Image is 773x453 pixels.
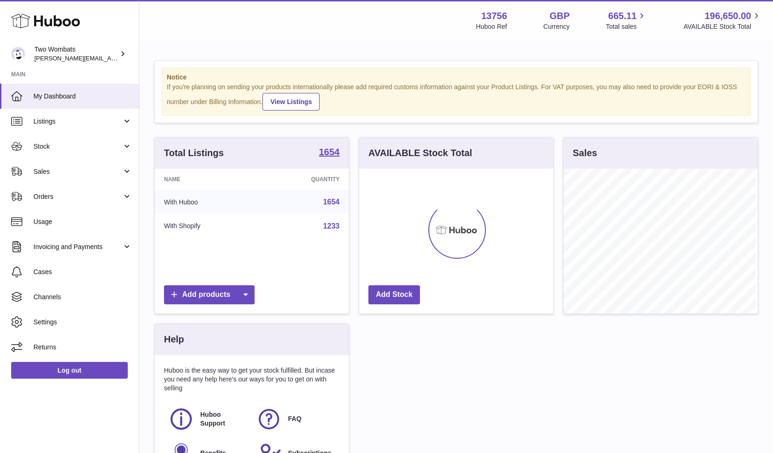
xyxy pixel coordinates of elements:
[164,147,224,159] h3: Total Listings
[169,407,247,432] a: Huboo Support
[33,293,132,302] span: Channels
[33,167,122,176] span: Sales
[573,147,597,159] h3: Sales
[288,414,301,423] span: FAQ
[33,318,132,327] span: Settings
[33,343,132,352] span: Returns
[368,285,420,304] a: Add Stock
[164,333,184,346] h3: Help
[33,217,132,226] span: Usage
[33,142,122,151] span: Stock
[323,198,340,206] a: 1654
[33,117,122,126] span: Listings
[167,83,746,111] div: If you're planning on sending your products internationally please add required customs informati...
[683,22,762,31] span: AVAILABLE Stock Total
[368,147,472,159] h3: AVAILABLE Stock Total
[319,147,340,158] a: 1654
[259,169,349,190] th: Quantity
[476,22,507,31] div: Huboo Ref
[256,407,335,432] a: FAQ
[155,214,259,238] td: With Shopify
[200,410,246,428] span: Huboo Support
[11,362,128,379] a: Log out
[155,169,259,190] th: Name
[608,10,636,22] span: 665.11
[319,147,340,157] strong: 1654
[606,22,647,31] span: Total sales
[33,92,132,101] span: My Dashboard
[544,22,570,31] div: Currency
[705,10,751,22] span: 196,650.00
[34,54,236,62] span: [PERSON_NAME][EMAIL_ADDRESS][PERSON_NAME][DOMAIN_NAME]
[167,73,746,82] strong: Notice
[606,10,647,31] a: 665.11 Total sales
[155,190,259,214] td: With Huboo
[164,285,255,304] a: Add products
[550,10,570,22] strong: GBP
[323,222,340,230] a: 1233
[33,243,122,251] span: Invoicing and Payments
[262,93,320,111] a: View Listings
[33,268,132,276] span: Cases
[683,10,762,31] a: 196,650.00 AVAILABLE Stock Total
[33,192,122,201] span: Orders
[34,45,118,63] div: Two Wombats
[481,10,507,22] strong: 13756
[164,366,340,393] p: Huboo is the easy way to get your stock fulfilled. But incase you need any help here's our ways f...
[11,47,25,61] img: philip.carroll@twowombats.com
